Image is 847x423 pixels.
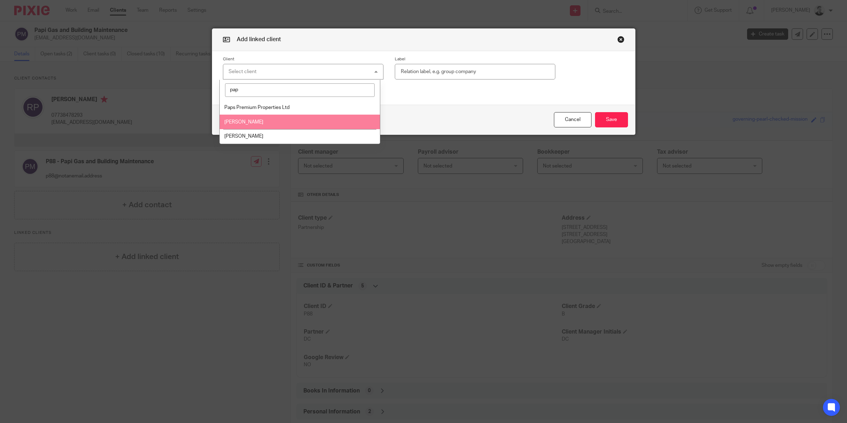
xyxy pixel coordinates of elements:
[554,112,591,127] button: Cancel
[395,64,556,80] input: Relation label, e.g. group company
[229,69,257,74] div: Select client
[224,105,290,110] span: Paps Premium Properties Ltd
[395,56,556,62] label: Label
[224,120,263,125] span: [PERSON_NAME]
[223,56,384,62] label: Client
[595,112,628,127] button: Save
[224,134,263,139] span: [PERSON_NAME]
[237,37,281,42] span: Add linked client
[225,83,375,97] input: Search options...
